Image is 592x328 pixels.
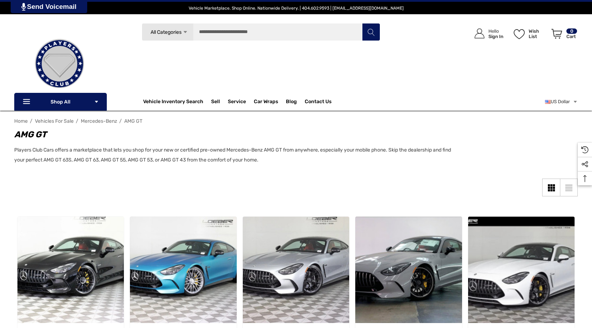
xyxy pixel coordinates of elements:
a: 2024 Mercedes-Benz AMG GT55 4MATIC VIN W1KRJ8AB8RF000444,$119,998.00 [17,217,124,323]
a: Vehicle Inventory Search [143,99,203,106]
p: Wish List [529,28,548,39]
p: Players Club Cars offers a marketplace that lets you shop for your new or certified pre-owned Mer... [14,145,460,165]
svg: Icon User Account [475,28,484,38]
a: Sell [211,95,228,109]
span: All Categories [151,29,182,35]
p: Hello [488,28,503,34]
span: Vehicle Marketplace. Shop Online. Nationwide Delivery. | 404.602.9593 | [EMAIL_ADDRESS][DOMAIN_NAME] [189,6,404,11]
a: 2024 Mercedes-Benz AMG GT63 4MATIC VIN W1KRJ7JB5RF001108,$162,888.00 [468,217,575,323]
a: USD [545,95,578,109]
span: Car Wraps [254,99,278,106]
a: AMG GT [124,118,142,124]
a: 2024 Mercedes-Benz AMG GT63 4MATIC VIN W1KRJ7JB0RF001906,$139,997.00 [130,217,237,323]
a: Car Wraps [254,95,286,109]
p: Cart [566,34,577,39]
a: Cart with 0 items [548,21,578,49]
h1: AMG GT [14,128,460,141]
img: PjwhLS0gR2VuZXJhdG9yOiBHcmF2aXQuaW8gLS0+PHN2ZyB4bWxucz0iaHR0cDovL3d3dy53My5vcmcvMjAwMC9zdmciIHhtb... [21,3,26,11]
a: Contact Us [305,99,331,106]
img: For Sale: 2025 Mercedes-Benz AMG GT55 4MATIC VIN W1KRJ8AB2SF004141 [355,217,462,323]
img: For Sale: 2024 Mercedes-Benz AMG GT63 4MATIC VIN W1KRJ7JB5RF001108 [468,217,575,323]
p: 0 [566,28,577,34]
span: Sell [211,99,220,106]
p: Sign In [488,34,503,39]
svg: Top [578,175,592,182]
svg: Icon Arrow Down [183,30,188,35]
button: Search [362,23,380,41]
svg: Recently Viewed [581,146,588,153]
a: Service [228,99,246,106]
svg: Review Your Cart [551,29,562,39]
a: 2025 Mercedes-Benz AMG GT55 4MATIC VIN W1KRJ8AB2SF004141,$155,145.00 [355,217,462,323]
a: Wish List Wish List [510,21,548,46]
svg: Social Media [581,161,588,168]
a: Sign in [466,21,507,46]
a: Home [14,118,28,124]
a: Vehicles For Sale [35,118,74,124]
a: All Categories Icon Arrow Down Icon Arrow Up [142,23,193,41]
svg: Wish List [514,29,525,39]
a: Mercedes-Benz [81,118,117,124]
a: Blog [286,99,297,106]
a: 2024 Mercedes-Benz AMG GT63 4MATIC VIN W1KRJ7JB0RF000528,$144,888.00 [243,217,350,323]
img: For Sale: 2024 Mercedes-Benz AMG GT63 4MATIC VIN W1KRJ7JB0RF000528 [243,217,350,323]
svg: Icon Line [22,98,33,106]
svg: Icon Arrow Down [94,99,99,104]
img: For Sale: 2024 Mercedes-Benz AMG GT63 4MATIC VIN W1KRJ7JB0RF001906 [130,217,237,323]
a: Grid View [542,179,560,196]
img: For Sale: 2024 Mercedes-Benz AMG GT55 4MATIC VIN W1KRJ8AB8RF000444 [17,217,124,323]
img: Players Club | Cars For Sale [24,28,95,99]
nav: Breadcrumb [14,115,578,127]
p: Shop All [14,93,107,111]
a: List View [560,179,578,196]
